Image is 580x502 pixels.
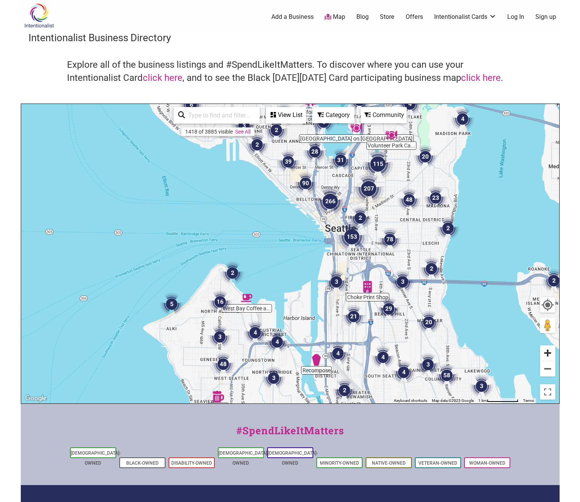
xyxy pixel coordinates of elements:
div: 5 [157,289,186,319]
h3: Intentionalist Business Directory [28,31,552,45]
div: Choke Print Shop [359,278,376,296]
div: 20 [411,142,440,171]
a: Disability-Owned [171,460,212,466]
a: Log In [507,13,524,21]
div: Box Bar [209,388,227,405]
button: Toggle fullscreen view [539,383,556,400]
div: 31 [326,146,355,175]
div: Filter by category [312,107,354,123]
div: 2 [346,203,375,233]
div: 39 [274,147,303,176]
button: Zoom in [540,345,555,361]
div: 90 [291,169,320,198]
div: Type to search and filter [174,107,260,124]
div: 2 [242,130,272,159]
a: [DEMOGRAPHIC_DATA]-Owned [219,450,269,466]
div: 29 [374,294,403,323]
div: 1418 of 3885 visible [185,129,233,135]
div: Recompose [308,351,325,369]
h4: Explore all of the business listings and #SpendLikeItMatters. To discover where you can use your ... [67,59,513,84]
a: Store [380,13,394,21]
div: Volunteer Park Cafe & Marketplace [383,126,400,144]
button: Keyboard shortcuts [394,398,427,403]
button: Your Location [540,297,555,313]
div: 4 [262,327,292,356]
div: 207 [350,170,387,207]
div: 58 [432,361,461,390]
div: 3 [413,350,443,379]
div: 3 [205,322,234,351]
button: Zoom out [540,361,555,376]
div: 2 [262,115,291,145]
div: 266 [312,183,349,220]
div: 4 [389,358,418,387]
a: Minority-Owned [320,460,359,466]
div: View List [267,108,305,122]
a: Add a Business [271,13,314,21]
div: Filter by Community [361,107,407,123]
a: Native-Owned [372,460,406,466]
div: 3 [467,371,496,401]
div: 2 [218,258,247,288]
div: 28 [300,137,329,166]
div: See a list of the visible businesses [266,107,306,124]
img: Intentionalist [21,3,57,28]
div: 4 [368,343,398,372]
div: 4 [395,89,425,119]
a: Veteran-Owned [418,460,457,466]
div: Siam on Eastlake [348,119,365,137]
div: Community [361,108,406,122]
div: 20 [414,308,443,337]
div: 2 [539,266,568,295]
div: 16 [206,287,235,316]
a: See All [235,129,251,135]
div: 3 [322,267,351,296]
div: 6 [309,107,338,137]
a: Terms [523,398,534,403]
div: 3 [388,267,417,296]
div: 21 [339,302,368,331]
a: Black-Owned [126,460,159,466]
div: 48 [394,185,424,214]
div: #SpendLikeItMatters [21,423,560,446]
div: 115 [359,146,396,182]
div: Category [313,108,354,122]
div: 2 [330,376,359,405]
div: 2 [433,214,463,243]
a: Intentionalist Cards [434,13,496,21]
a: Map [324,13,345,22]
a: Offers [406,13,423,21]
span: 1 km [478,398,487,403]
div: 23 [421,183,450,213]
div: 78 [375,225,404,254]
div: 4 [448,104,477,134]
div: 3 [259,363,288,393]
input: Type to find and filter... [185,108,255,123]
div: West Bay Coffee and Smoothies [238,289,256,307]
a: click here [461,72,501,83]
div: 48 [209,350,238,379]
button: Drag Pegman onto the map to open Street View [540,318,555,333]
a: [DEMOGRAPHIC_DATA]-Owned [71,450,121,466]
div: 153 [333,218,370,255]
a: Sign up [535,13,556,21]
div: 4 [323,339,353,368]
div: 4 [241,318,270,347]
span: Map data ©2025 Google [432,398,474,403]
a: Woman-Owned [469,460,505,466]
a: [DEMOGRAPHIC_DATA]-Owned [268,450,318,466]
a: Blog [356,13,369,21]
a: click here [143,72,182,83]
a: Open this area in Google Maps (opens a new window) [23,393,48,403]
button: Map Scale: 1 km per 78 pixels [476,398,521,403]
div: 2 [417,254,446,283]
img: Google [23,393,48,403]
